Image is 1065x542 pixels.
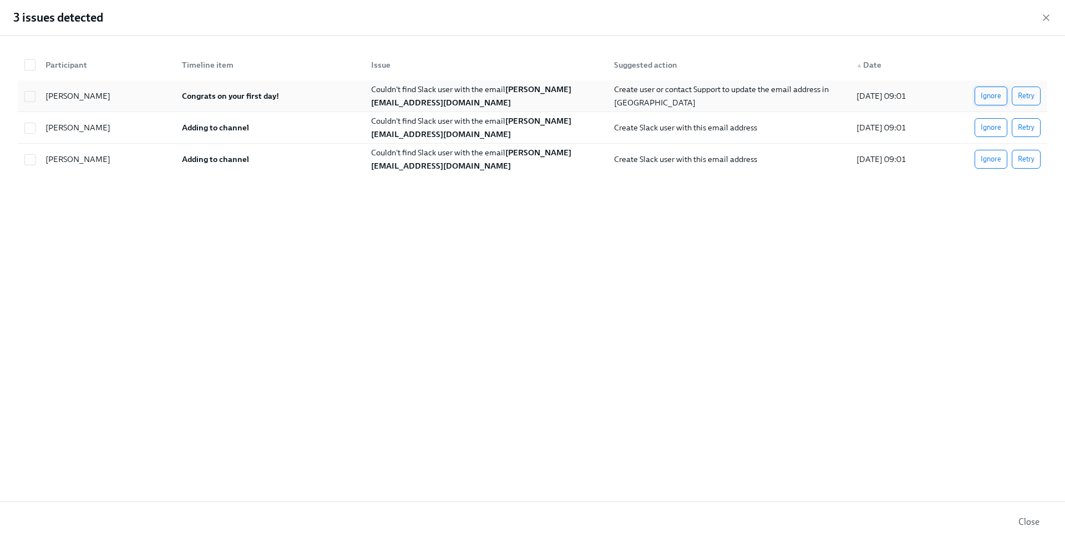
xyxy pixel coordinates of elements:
[18,144,1047,175] div: [PERSON_NAME]Adding to channelCouldn't find Slack user with the email[PERSON_NAME][EMAIL_ADDRESS]...
[852,121,956,134] div: [DATE] 09:01
[18,80,1047,112] div: [PERSON_NAME]Congrats on your first day!Couldn't find Slack user with the email[PERSON_NAME][EMAI...
[981,122,1001,133] span: Ignore
[1011,511,1047,533] button: Close
[367,58,605,72] div: Issue
[41,89,173,103] div: [PERSON_NAME]
[41,153,173,166] div: [PERSON_NAME]
[856,63,862,68] span: ▲
[852,89,956,103] div: [DATE] 09:01
[173,54,363,76] div: Timeline item
[1012,118,1041,137] button: Retry
[37,54,173,76] div: Participant
[614,123,757,133] span: Create Slack user with this email address
[1012,150,1041,169] button: Retry
[18,112,1047,144] div: [PERSON_NAME]Adding to channelCouldn't find Slack user with the email[PERSON_NAME][EMAIL_ADDRESS]...
[981,90,1001,102] span: Ignore
[1012,87,1041,105] button: Retry
[41,58,173,72] div: Participant
[975,118,1007,137] button: Ignore
[614,154,757,164] span: Create Slack user with this email address
[1018,516,1039,528] span: Close
[975,87,1007,105] button: Ignore
[975,150,1007,169] button: Ignore
[1018,154,1034,165] span: Retry
[610,58,848,72] div: Suggested action
[362,54,605,76] div: Issue
[981,154,1001,165] span: Ignore
[13,9,103,26] h2: 3 issues detected
[182,154,249,164] strong: Adding to channel
[182,123,249,133] strong: Adding to channel
[848,54,956,76] div: ▲Date
[1018,90,1034,102] span: Retry
[41,121,173,134] div: [PERSON_NAME]
[852,58,956,72] div: Date
[852,153,956,166] div: [DATE] 09:01
[182,91,279,101] strong: Congrats on your first day!
[605,54,848,76] div: Suggested action
[1018,122,1034,133] span: Retry
[177,58,363,72] div: Timeline item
